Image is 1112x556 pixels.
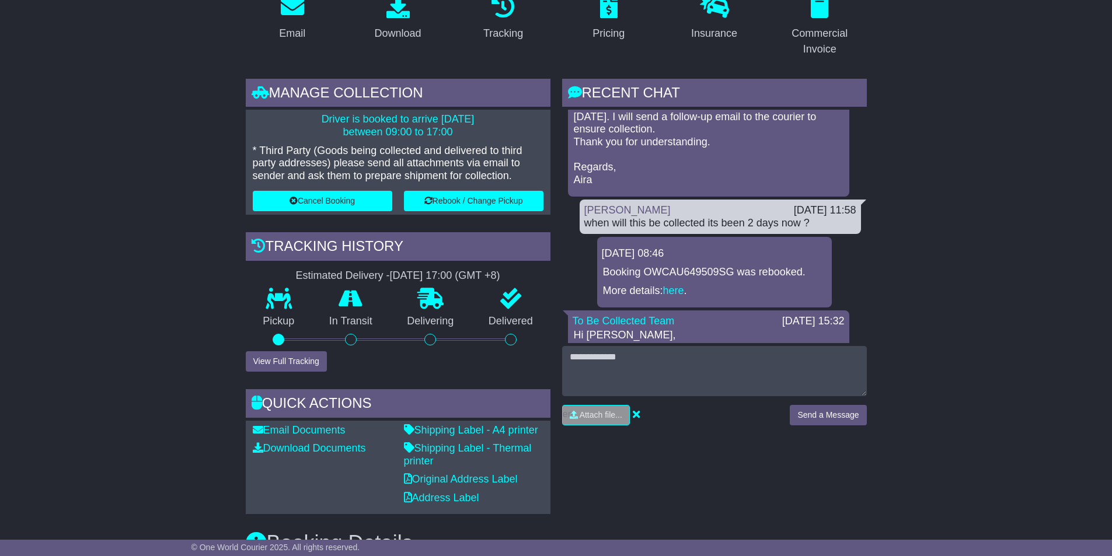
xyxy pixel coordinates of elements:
[782,315,845,328] div: [DATE] 15:32
[584,217,856,230] div: when will this be collected its been 2 days now ?
[279,26,305,41] div: Email
[562,79,867,110] div: RECENT CHAT
[780,26,859,57] div: Commercial Invoice
[312,315,390,328] p: In Transit
[573,315,675,327] a: To Be Collected Team
[603,285,826,298] p: More details: .
[253,145,543,183] p: * Third Party (Goods being collected and delivered to third party addresses) please send all atta...
[603,266,826,279] p: Booking OWCAU649509SG was rebooked.
[602,247,827,260] div: [DATE] 08:46
[246,270,550,282] div: Estimated Delivery -
[191,543,360,552] span: © One World Courier 2025. All rights reserved.
[253,191,392,211] button: Cancel Booking
[404,191,543,211] button: Rebook / Change Pickup
[404,442,532,467] a: Shipping Label - Thermal printer
[246,531,867,555] h3: Booking Details
[374,26,421,41] div: Download
[574,329,843,430] p: Hi [PERSON_NAME], On behalf of the courier, we do apologise for the missed pickup. I have lodged ...
[404,424,538,436] a: Shipping Label - A4 printer
[404,492,479,503] a: Address Label
[471,315,550,328] p: Delivered
[246,351,327,372] button: View Full Tracking
[390,270,500,282] div: [DATE] 17:00 (GMT +8)
[483,26,523,41] div: Tracking
[574,73,843,186] p: Hi [PERSON_NAME], I can see this is scheduled for collection until 5 PM [DATE]. I will send a fol...
[246,315,312,328] p: Pickup
[794,204,856,217] div: [DATE] 11:58
[246,232,550,264] div: Tracking history
[253,442,366,454] a: Download Documents
[592,26,625,41] div: Pricing
[253,113,543,138] p: Driver is booked to arrive [DATE] between 09:00 to 17:00
[246,389,550,421] div: Quick Actions
[691,26,737,41] div: Insurance
[390,315,472,328] p: Delivering
[790,405,866,425] button: Send a Message
[584,204,671,216] a: [PERSON_NAME]
[246,79,550,110] div: Manage collection
[253,424,346,436] a: Email Documents
[404,473,518,485] a: Original Address Label
[663,285,684,296] a: here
